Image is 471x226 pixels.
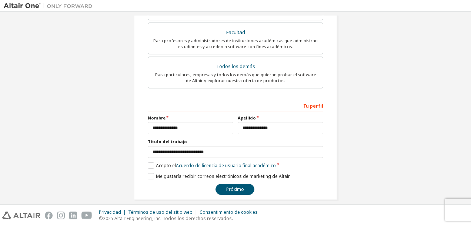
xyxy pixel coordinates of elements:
[103,215,233,222] font: 2025 Altair Engineering, Inc. Todos los derechos reservados.
[81,212,92,219] img: youtube.svg
[153,27,318,38] div: Facultad
[148,99,323,111] div: Tu perfil
[99,209,128,215] div: Privacidad
[2,212,40,219] img: altair_logo.svg
[57,212,65,219] img: instagram.svg
[148,139,323,145] label: Título del trabajo
[148,162,276,169] label: Acepto el
[45,212,53,219] img: facebook.svg
[128,209,200,215] div: Términos de uso del sitio web
[4,2,96,10] img: Altair Uno
[153,61,318,72] div: Todos los demás
[153,72,318,84] div: Para particulares, empresas y todos los demás que quieran probar el software de Altair y explorar...
[176,162,276,169] a: Acuerdo de licencia de usuario final académico
[200,209,262,215] div: Consentimiento de cookies
[69,212,77,219] img: linkedin.svg
[153,38,318,50] div: Para profesores y administradores de instituciones académicas que administran estudiantes y acced...
[148,173,290,179] label: Me gustaría recibir correos electrónicos de marketing de Altair
[148,115,233,121] label: Nombre
[216,184,254,195] button: Próximo
[238,115,323,121] label: Apellido
[99,215,262,222] p: ©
